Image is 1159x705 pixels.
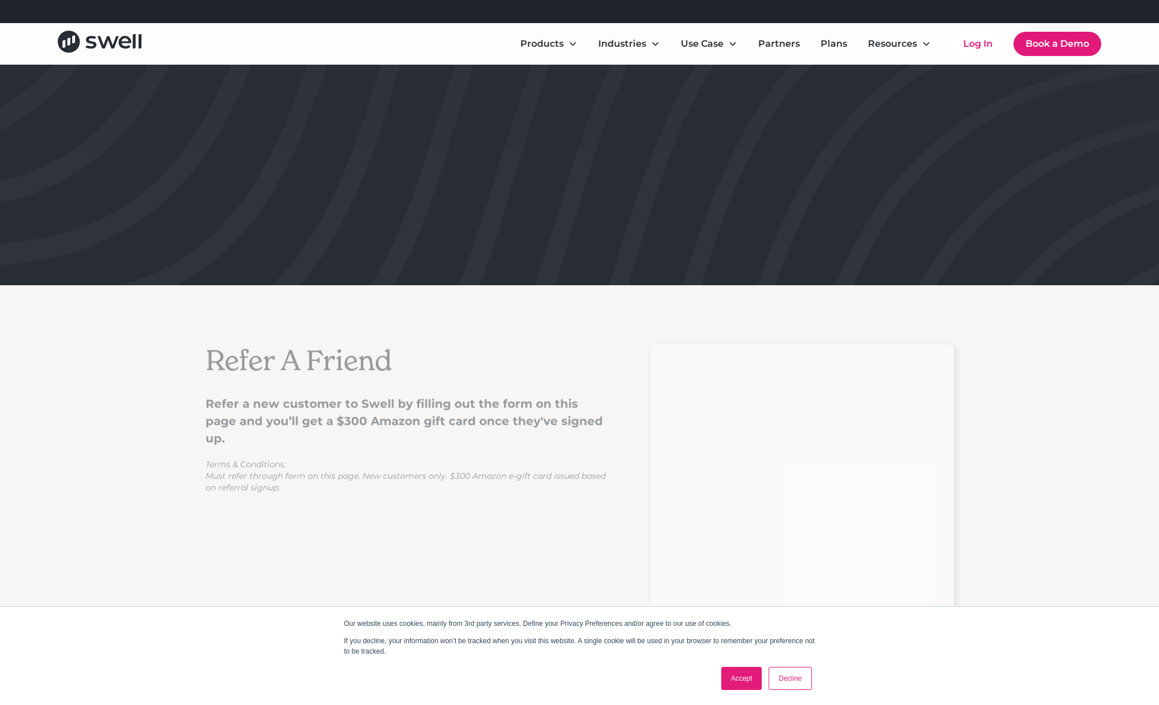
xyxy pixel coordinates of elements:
[952,32,1004,55] a: Log In
[511,32,587,55] div: Products
[589,32,669,55] div: Industries
[721,667,762,690] a: Accept
[206,459,606,493] em: Terms & Conditions: Must refer through form on this page. New customers only. $300 Amazon e-gift ...
[520,37,564,51] div: Products
[206,397,603,445] strong: Refer a new customer to Swell by filling out the form on this page and you’ll get a $300 Amazon g...
[344,636,815,656] p: If you decline, your information won’t be tracked when you visit this website. A single cookie wi...
[811,32,856,55] a: Plans
[598,37,646,51] div: Industries
[681,37,724,51] div: Use Case
[206,345,609,378] h2: Refer A Friend
[58,31,141,57] a: home
[859,32,940,55] div: Resources
[344,618,815,629] p: Our website uses cookies, mainly from 3rd party services. Define your Privacy Preferences and/or ...
[769,667,811,690] a: Decline
[749,32,809,55] a: Partners
[1013,32,1101,56] a: Book a Demo
[672,32,747,55] div: Use Case
[868,37,917,51] div: Resources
